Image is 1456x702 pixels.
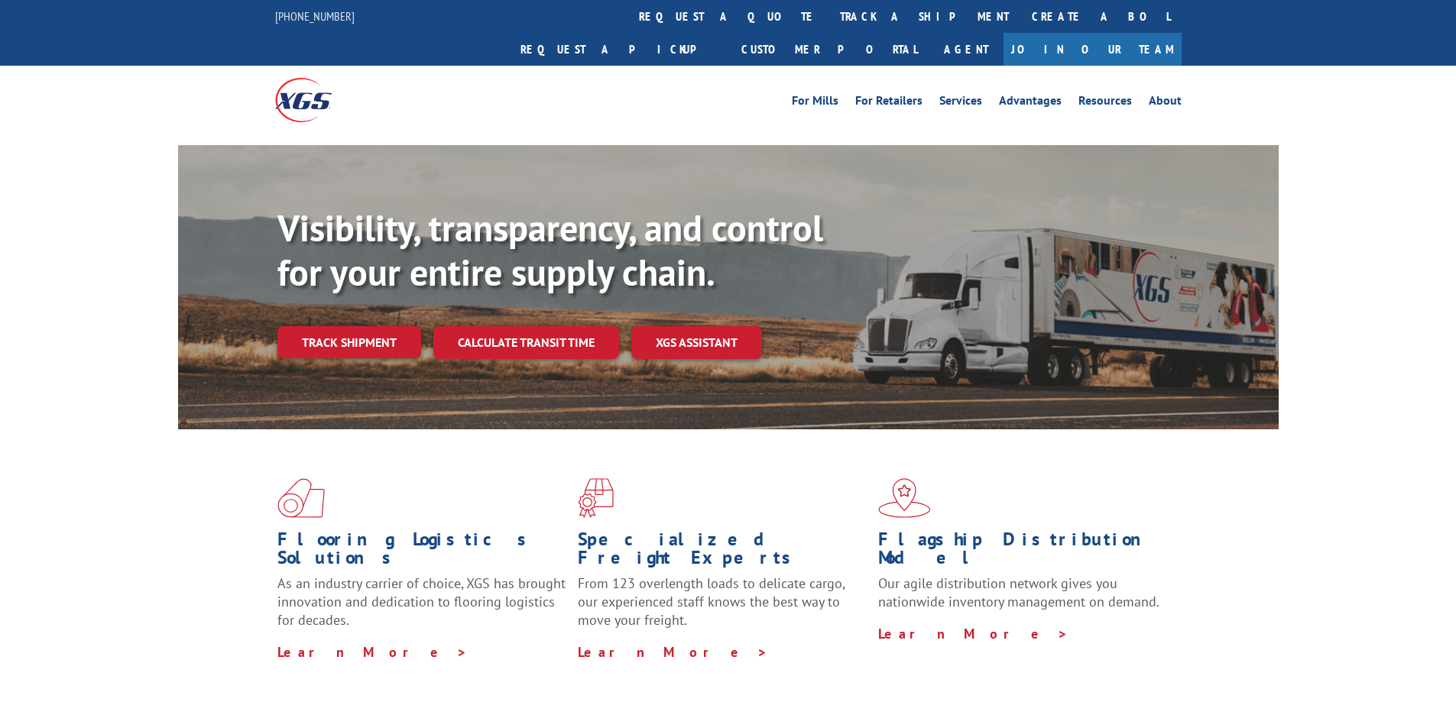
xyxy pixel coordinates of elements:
a: [PHONE_NUMBER] [275,8,355,24]
a: Request a pickup [509,33,730,66]
a: Learn More > [277,643,468,661]
a: Join Our Team [1004,33,1182,66]
img: xgs-icon-flagship-distribution-model-red [878,478,931,518]
a: For Mills [792,95,838,112]
a: XGS ASSISTANT [631,326,762,359]
b: Visibility, transparency, and control for your entire supply chain. [277,204,823,296]
img: xgs-icon-focused-on-flooring-red [578,478,614,518]
a: Customer Portal [730,33,929,66]
a: Resources [1078,95,1132,112]
a: Learn More > [578,643,768,661]
span: As an industry carrier of choice, XGS has brought innovation and dedication to flooring logistics... [277,574,566,629]
a: Services [939,95,982,112]
a: Advantages [999,95,1062,112]
h1: Specialized Freight Experts [578,530,867,574]
h1: Flooring Logistics Solutions [277,530,566,574]
p: From 123 overlength loads to delicate cargo, our experienced staff knows the best way to move you... [578,574,867,642]
a: Track shipment [277,326,421,358]
a: Agent [929,33,1004,66]
h1: Flagship Distribution Model [878,530,1167,574]
a: About [1149,95,1182,112]
img: xgs-icon-total-supply-chain-intelligence-red [277,478,325,518]
a: For Retailers [855,95,923,112]
span: Our agile distribution network gives you nationwide inventory management on demand. [878,574,1159,610]
a: Learn More > [878,625,1068,642]
a: Calculate transit time [433,326,619,359]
